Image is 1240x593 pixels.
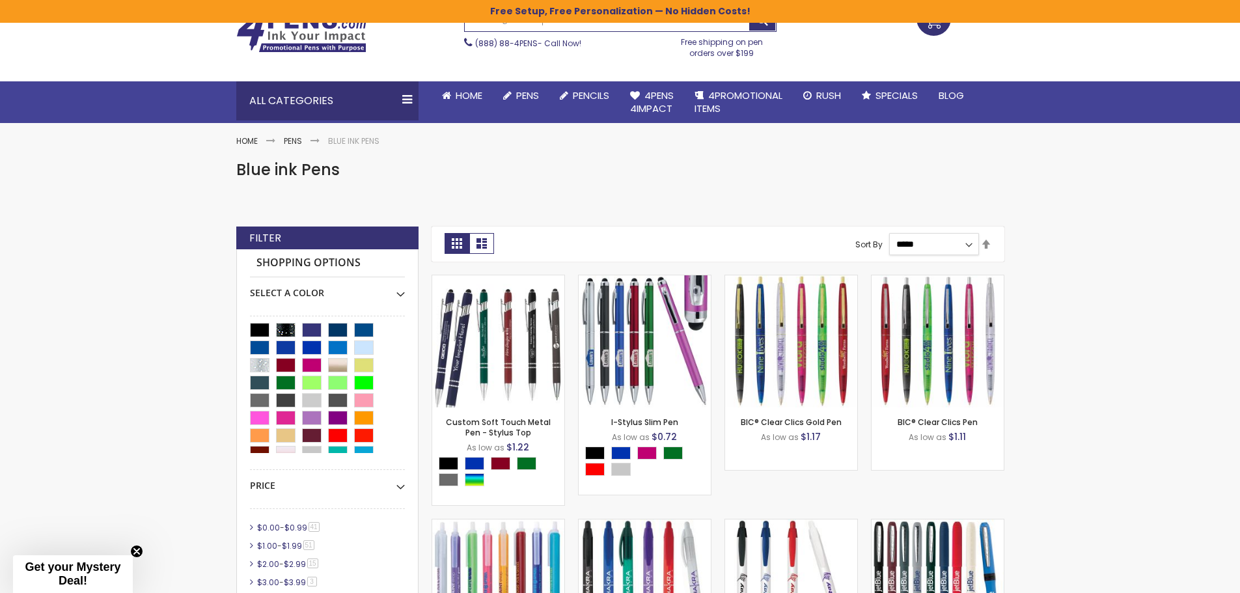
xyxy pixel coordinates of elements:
a: $1.00-$1.9951 [254,540,319,551]
span: $3.00 [257,577,279,588]
span: As low as [612,432,650,443]
span: Rush [816,89,841,102]
div: Fushia [637,447,657,460]
div: Free shipping on pen orders over $199 [667,32,777,58]
span: $0.72 [652,430,677,443]
span: $3.99 [284,577,306,588]
div: Get your Mystery Deal!Close teaser [13,555,133,593]
span: $1.22 [506,441,529,454]
a: $3.00-$3.993 [254,577,322,588]
strong: Shopping Options [250,249,405,277]
a: BIC® Tri Stic Clear Pen [432,519,564,530]
span: 41 [309,522,320,532]
a: WideBody® Clear Grip Pen [579,519,711,530]
span: Pens [516,89,539,102]
div: Silver [611,463,631,476]
div: Select A Color [439,457,564,490]
a: 4PROMOTIONALITEMS [684,81,793,124]
a: Classic Collection Widebody® Value Pen [725,519,857,530]
img: BIC® Clear Clics Pen [872,275,1004,407]
span: $0.99 [284,522,307,533]
span: $2.99 [284,559,306,570]
span: 15 [307,559,318,568]
label: Sort By [855,238,883,249]
a: $0.00-$0.9941 [254,522,324,533]
a: Pens [493,81,549,110]
strong: Blue ink Pens [328,135,379,146]
a: BIC® Grip Roller Pen [872,519,1004,530]
div: Price [250,470,405,492]
div: Red [585,463,605,476]
a: Home [432,81,493,110]
span: As low as [467,442,504,453]
span: $0.00 [257,522,280,533]
div: Green [517,457,536,470]
button: Close teaser [130,545,143,558]
a: BIC® Clear Clics Pen [898,417,978,428]
strong: Grid [445,233,469,254]
div: Black [585,447,605,460]
span: $1.00 [257,540,277,551]
a: I-Stylus Slim Pen [611,417,678,428]
div: Blue [611,447,631,460]
span: - Call Now! [475,38,581,49]
span: As low as [909,432,946,443]
a: Specials [851,81,928,110]
span: As low as [761,432,799,443]
div: Grey [439,473,458,486]
a: (888) 88-4PENS [475,38,538,49]
a: I-Stylus Slim Pen [579,275,711,286]
img: Custom Soft Touch Metal Pen - Stylus Top [432,275,564,407]
div: Burgundy [491,457,510,470]
a: Pens [284,135,302,146]
img: 4Pens Custom Pens and Promotional Products [236,11,366,53]
img: BIC® Clear Clics Gold Pen [725,275,857,407]
div: Black [439,457,458,470]
a: 4Pens4impact [620,81,684,124]
span: Blog [939,89,964,102]
a: Rush [793,81,851,110]
span: 51 [303,540,314,550]
a: BIC® Clear Clics Gold Pen [741,417,842,428]
a: Home [236,135,258,146]
span: 3 [307,577,317,586]
strong: Filter [249,231,281,245]
a: BIC® Clear Clics Gold Pen [725,275,857,286]
span: $1.17 [801,430,821,443]
div: Assorted [465,473,484,486]
div: Select A Color [250,277,405,299]
div: All Categories [236,81,419,120]
a: BIC® Clear Clics Pen [872,275,1004,286]
span: 4PROMOTIONAL ITEMS [695,89,782,115]
div: Green [663,447,683,460]
a: Custom Soft Touch Metal Pen - Stylus Top [446,417,551,438]
span: Pencils [573,89,609,102]
span: Home [456,89,482,102]
span: Specials [875,89,918,102]
span: $1.11 [948,430,966,443]
img: I-Stylus Slim Pen [579,275,711,407]
a: $2.00-$2.9915 [254,559,323,570]
div: Blue [465,457,484,470]
span: $2.00 [257,559,279,570]
span: 4Pens 4impact [630,89,674,115]
h1: Blue ink Pens [236,159,1004,180]
a: Custom Soft Touch Metal Pen - Stylus Top [432,275,564,286]
span: $1.99 [282,540,302,551]
a: Pencils [549,81,620,110]
a: Blog [928,81,974,110]
span: Get your Mystery Deal! [25,560,120,587]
